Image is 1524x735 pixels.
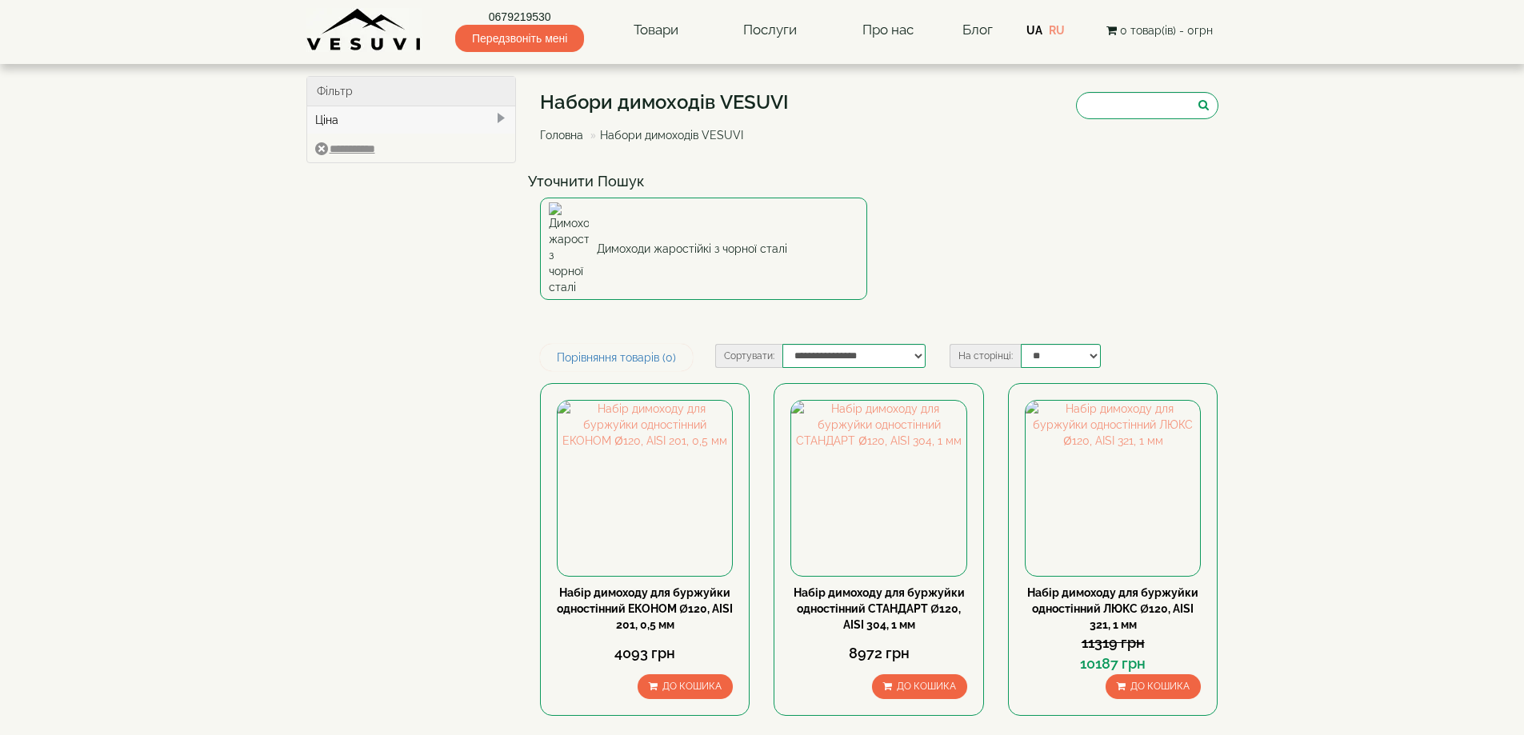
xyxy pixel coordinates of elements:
a: RU [1049,24,1065,37]
span: До кошика [897,681,956,692]
a: Порівняння товарів (0) [540,344,693,371]
a: Про нас [846,12,930,49]
img: Димоходи жаростійкі з чорної сталі [549,202,589,295]
img: Набір димоходу для буржуйки одностінний ЕКОНОМ Ø120, AISI 201, 0,5 мм [558,401,732,575]
a: Димоходи жаростійкі з чорної сталі Димоходи жаростійкі з чорної сталі [540,198,867,300]
img: Набір димоходу для буржуйки одностінний СТАНДАРТ Ø120, AISI 304, 1 мм [791,401,966,575]
a: Набір димоходу для буржуйки одностінний ЕКОНОМ Ø120, AISI 201, 0,5 мм [557,586,733,631]
a: Послуги [727,12,813,49]
img: Завод VESUVI [306,8,422,52]
h4: Уточнити Пошук [528,174,1230,190]
a: Набір димоходу для буржуйки одностінний СТАНДАРТ Ø120, AISI 304, 1 мм [794,586,965,631]
button: До кошика [872,674,967,699]
a: Блог [962,22,993,38]
a: Головна [540,129,583,142]
div: 4093 грн [557,643,733,664]
span: Передзвоніть мені [455,25,584,52]
button: 0 товар(ів) - 0грн [1102,22,1218,39]
a: Товари [618,12,694,49]
div: Фільтр [307,77,516,106]
li: Набори димоходів VESUVI [586,127,743,143]
a: Набір димоходу для буржуйки одностінний ЛЮКС Ø120, AISI 321, 1 мм [1027,586,1198,631]
span: До кошика [662,681,722,692]
div: 11319 грн [1025,633,1201,653]
label: На сторінці: [950,344,1021,368]
span: До кошика [1130,681,1190,692]
button: До кошика [1106,674,1201,699]
span: 0 товар(ів) - 0грн [1120,24,1213,37]
div: 10187 грн [1025,653,1201,674]
div: 8972 грн [790,643,966,664]
label: Сортувати: [715,344,782,368]
h1: Набори димоходів VESUVI [540,92,789,113]
img: Набір димоходу для буржуйки одностінний ЛЮКС Ø120, AISI 321, 1 мм [1026,401,1200,575]
button: До кошика [638,674,733,699]
a: UA [1026,24,1042,37]
a: 0679219530 [455,9,584,25]
div: Ціна [307,106,516,134]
